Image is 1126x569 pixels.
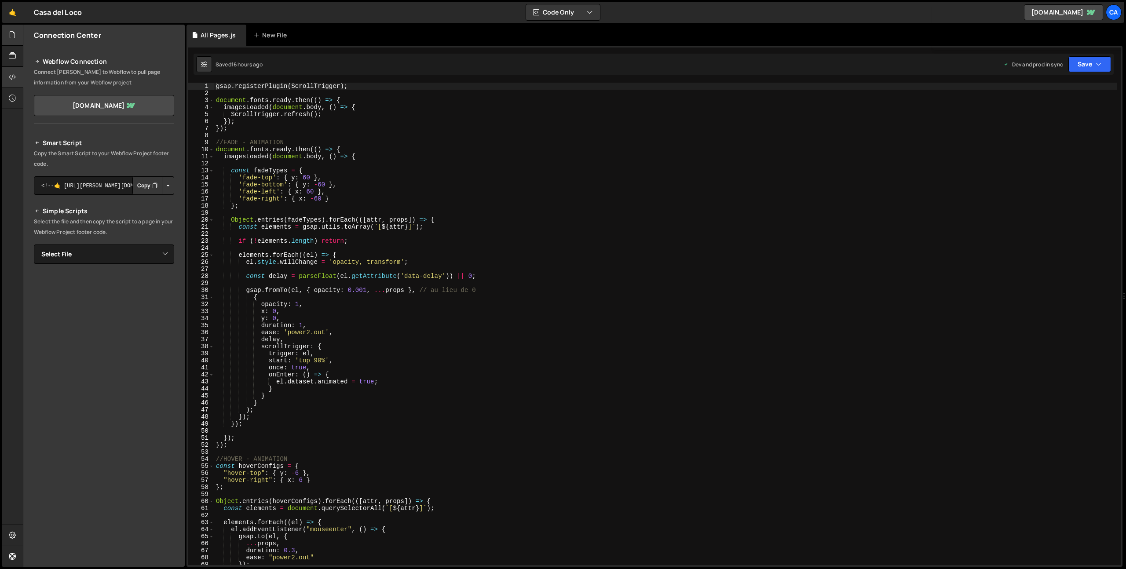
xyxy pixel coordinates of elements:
[188,216,214,223] div: 20
[188,441,214,449] div: 52
[188,470,214,477] div: 56
[188,139,214,146] div: 9
[188,280,214,287] div: 29
[188,519,214,526] div: 63
[188,202,214,209] div: 18
[188,322,214,329] div: 35
[188,463,214,470] div: 55
[188,512,214,519] div: 62
[34,363,175,442] iframe: YouTube video player
[201,31,236,40] div: All Pages.js
[188,125,214,132] div: 7
[188,329,214,336] div: 36
[188,259,214,266] div: 26
[188,449,214,456] div: 53
[188,195,214,202] div: 17
[2,2,23,23] a: 🤙
[188,477,214,484] div: 57
[34,176,174,195] textarea: <!--🤙 [URL][PERSON_NAME][DOMAIN_NAME]> <script>document.addEventListener("DOMContentLoaded", func...
[188,392,214,399] div: 45
[188,308,214,315] div: 33
[34,30,101,40] h2: Connection Center
[1003,61,1063,68] div: Dev and prod in sync
[188,209,214,216] div: 19
[188,484,214,491] div: 58
[188,223,214,230] div: 21
[253,31,290,40] div: New File
[188,244,214,252] div: 24
[188,540,214,547] div: 66
[188,315,214,322] div: 34
[34,148,174,169] p: Copy the Smart Script to your Webflow Project footer code.
[34,67,174,88] p: Connect [PERSON_NAME] to Webflow to pull page information from your Webflow project
[188,336,214,343] div: 37
[188,97,214,104] div: 3
[216,61,263,68] div: Saved
[34,206,174,216] h2: Simple Scripts
[188,266,214,273] div: 27
[34,216,174,237] p: Select the file and then copy the script to a page in your Webflow Project footer code.
[188,273,214,280] div: 28
[34,95,174,116] a: [DOMAIN_NAME]
[1068,56,1111,72] button: Save
[188,132,214,139] div: 8
[188,343,214,350] div: 38
[188,146,214,153] div: 10
[188,357,214,364] div: 40
[188,118,214,125] div: 6
[188,181,214,188] div: 15
[34,56,174,67] h2: Webflow Connection
[188,385,214,392] div: 44
[132,176,174,195] div: Button group with nested dropdown
[188,547,214,554] div: 67
[188,90,214,97] div: 2
[188,364,214,371] div: 41
[188,505,214,512] div: 61
[188,399,214,406] div: 46
[188,371,214,378] div: 42
[34,138,174,148] h2: Smart Script
[132,176,162,195] button: Copy
[188,153,214,160] div: 11
[188,413,214,420] div: 48
[188,83,214,90] div: 1
[188,561,214,568] div: 69
[188,498,214,505] div: 60
[188,252,214,259] div: 25
[188,167,214,174] div: 13
[188,294,214,301] div: 31
[188,427,214,434] div: 50
[188,491,214,498] div: 59
[188,533,214,540] div: 65
[34,7,82,18] div: Casa del Loco
[526,4,600,20] button: Code Only
[188,230,214,237] div: 22
[188,111,214,118] div: 5
[188,526,214,533] div: 64
[188,104,214,111] div: 4
[231,61,263,68] div: 16 hours ago
[188,287,214,294] div: 30
[188,350,214,357] div: 39
[188,174,214,181] div: 14
[188,554,214,561] div: 68
[188,188,214,195] div: 16
[188,237,214,244] div: 23
[188,434,214,441] div: 51
[188,420,214,427] div: 49
[188,406,214,413] div: 47
[188,378,214,385] div: 43
[188,301,214,308] div: 32
[188,456,214,463] div: 54
[188,160,214,167] div: 12
[34,278,175,357] iframe: YouTube video player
